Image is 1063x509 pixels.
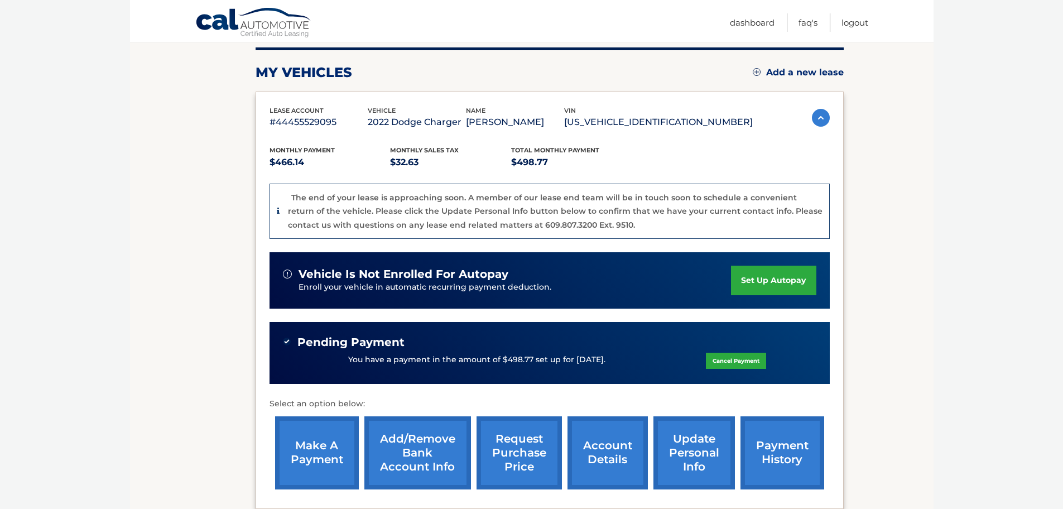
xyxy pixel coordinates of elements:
[299,281,732,294] p: Enroll your vehicle in automatic recurring payment deduction.
[270,397,830,411] p: Select an option below:
[567,416,648,489] a: account details
[364,416,471,489] a: Add/Remove bank account info
[288,193,822,230] p: The end of your lease is approaching soon. A member of our lease end team will be in touch soon t...
[270,107,324,114] span: lease account
[753,67,844,78] a: Add a new lease
[348,354,605,366] p: You have a payment in the amount of $498.77 set up for [DATE].
[753,68,761,76] img: add.svg
[390,155,511,170] p: $32.63
[730,13,775,32] a: Dashboard
[740,416,824,489] a: payment history
[511,155,632,170] p: $498.77
[564,107,576,114] span: vin
[299,267,508,281] span: vehicle is not enrolled for autopay
[477,416,562,489] a: request purchase price
[195,7,312,40] a: Cal Automotive
[564,114,753,130] p: [US_VEHICLE_IDENTIFICATION_NUMBER]
[511,146,599,154] span: Total Monthly Payment
[270,155,391,170] p: $466.14
[653,416,735,489] a: update personal info
[731,266,816,295] a: set up autopay
[283,270,292,278] img: alert-white.svg
[270,114,368,130] p: #44455529095
[297,335,405,349] span: Pending Payment
[275,416,359,489] a: make a payment
[841,13,868,32] a: Logout
[368,114,466,130] p: 2022 Dodge Charger
[799,13,817,32] a: FAQ's
[466,107,485,114] span: name
[466,114,564,130] p: [PERSON_NAME]
[283,338,291,345] img: check-green.svg
[256,64,352,81] h2: my vehicles
[812,109,830,127] img: accordion-active.svg
[390,146,459,154] span: Monthly sales Tax
[368,107,396,114] span: vehicle
[270,146,335,154] span: Monthly Payment
[706,353,766,369] a: Cancel Payment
